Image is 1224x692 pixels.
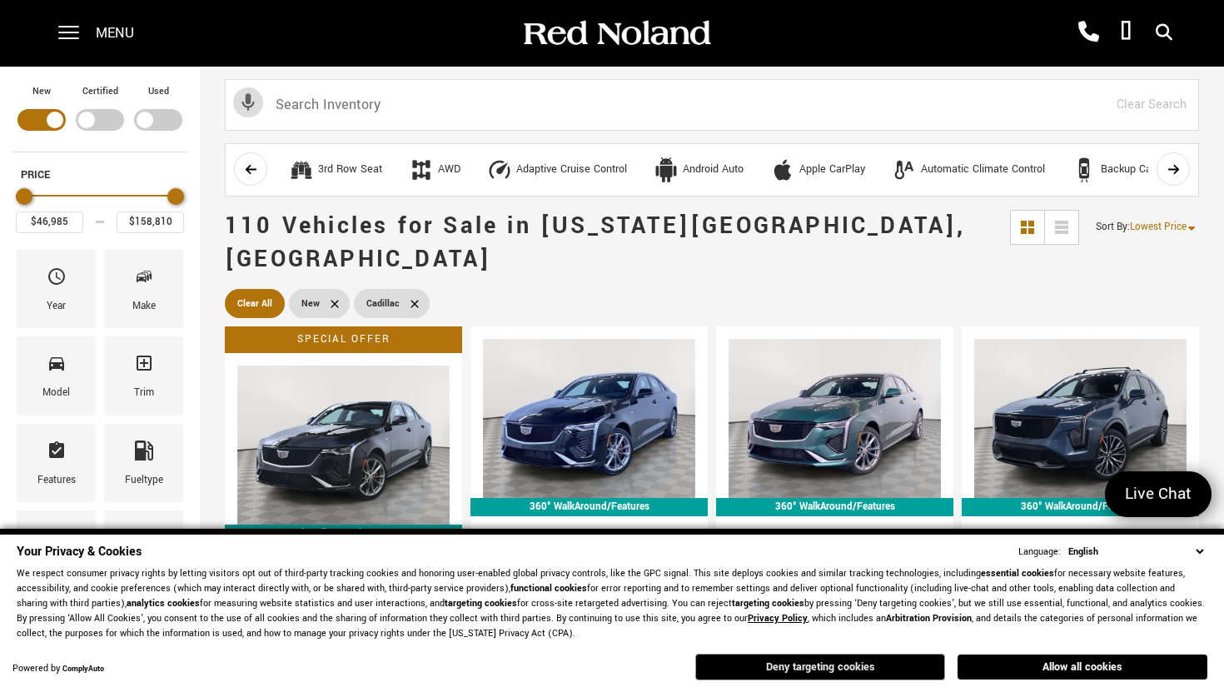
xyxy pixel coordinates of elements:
img: 2025 Cadillac CT4 Sport [729,339,941,498]
div: Make [132,297,156,316]
button: Adaptive Cruise ControlAdaptive Cruise Control [478,152,636,187]
button: Apple CarPlayApple CarPlay [761,152,874,187]
img: Red Noland Auto Group [520,19,712,48]
span: New [301,293,320,314]
button: AWDAWD [400,152,470,187]
div: 360° WalkAround/Features [962,498,1199,516]
div: Maximum Price [167,188,184,205]
a: Live Chat [1105,471,1212,517]
span: Sort By : [1096,220,1130,234]
button: Deny targeting cookies [695,654,945,680]
div: Adaptive Cruise Control [516,162,627,177]
div: 360° WalkAround/Features [716,498,953,516]
div: Automatic Climate Control [892,157,917,182]
a: ComplyAuto [62,664,104,675]
button: scroll right [1157,152,1190,186]
div: Backup Camera [1072,157,1097,182]
div: Adaptive Cruise Control [487,157,512,182]
strong: targeting cookies [445,597,517,610]
button: Backup CameraBackup Camera [1062,152,1185,187]
div: FueltypeFueltype [104,424,183,502]
span: Transmission [47,523,67,558]
strong: functional cookies [510,582,587,595]
div: 3rd Row Seat [289,157,314,182]
div: Year [47,297,66,316]
div: Powered by [12,664,104,675]
span: Live Chat [1117,483,1200,505]
div: Android Auto [683,162,744,177]
img: 2024 Cadillac CT4 Sport [483,339,695,498]
div: 3rd Row Seat [318,162,382,177]
strong: analytics cookies [127,597,200,610]
div: Price [16,182,184,233]
div: Trim [134,384,154,402]
input: Minimum [16,212,83,233]
div: 360° WalkAround/Features [470,498,708,516]
label: Certified [82,83,118,100]
img: 2024 Cadillac XT4 Sport [974,339,1187,498]
span: Mileage [134,523,154,558]
button: Allow all cookies [958,655,1207,680]
div: Apple CarPlay [799,162,865,177]
strong: Arbitration Provision [886,612,972,625]
div: MakeMake [104,250,183,328]
div: 360° WalkAround/Features [225,525,462,543]
div: Special Offer [225,326,462,353]
button: Automatic Climate ControlAutomatic Climate Control [883,152,1054,187]
div: Features [37,471,76,490]
strong: targeting cookies [732,597,804,610]
h5: Price [21,167,179,182]
div: Fueltype [125,471,163,490]
input: Maximum [117,212,184,233]
div: MileageMileage [104,510,183,589]
span: Clear All [237,293,272,314]
div: Automatic Climate Control [921,162,1045,177]
button: 3rd Row Seat3rd Row Seat [280,152,391,187]
span: Fueltype [134,436,154,471]
span: Model [47,349,67,384]
p: We respect consumer privacy rights by letting visitors opt out of third-party tracking cookies an... [17,566,1207,641]
div: Android Auto [654,157,679,182]
select: Language Select [1064,544,1207,560]
img: 2024 Cadillac CT4 Sport [237,366,450,525]
span: Lowest Price [1130,220,1187,234]
div: Minimum Price [16,188,32,205]
div: AWD [409,157,434,182]
div: Backup Camera [1101,162,1176,177]
div: TrimTrim [104,336,183,415]
div: FeaturesFeatures [17,424,96,502]
div: ModelModel [17,336,96,415]
span: Features [47,436,67,471]
button: scroll left [234,152,267,186]
input: Search Inventory [225,79,1199,131]
button: Android AutoAndroid Auto [644,152,753,187]
span: Cadillac [366,293,400,314]
a: Privacy Policy [748,612,808,625]
div: AWD [438,162,460,177]
label: Used [148,83,169,100]
div: TransmissionTransmission [17,510,96,589]
div: Filter by Vehicle Type [12,83,187,152]
div: YearYear [17,250,96,328]
div: Apple CarPlay [770,157,795,182]
span: Trim [134,349,154,384]
div: Language: [1018,547,1061,557]
span: Your Privacy & Cookies [17,543,142,560]
span: Make [134,262,154,297]
label: New [32,83,51,100]
svg: Click to toggle on voice search [233,87,263,117]
strong: essential cookies [981,567,1054,580]
div: Model [42,384,70,402]
span: 110 Vehicles for Sale in [US_STATE][GEOGRAPHIC_DATA], [GEOGRAPHIC_DATA] [225,210,966,276]
span: Year [47,262,67,297]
